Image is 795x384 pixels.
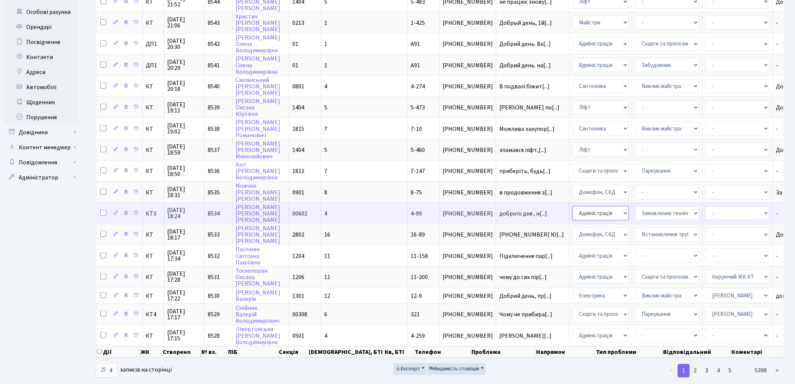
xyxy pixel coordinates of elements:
th: № вх. [201,346,227,358]
span: 11 [324,252,330,260]
span: 1301 [292,292,304,300]
span: 8538 [208,125,220,133]
button: Видимість стовпців [427,363,486,375]
span: 1204 [292,252,304,260]
span: [PERSON_NAME][...] [499,332,552,340]
span: Добрый день, 1й[...] [499,19,552,27]
a: > [771,364,784,378]
span: 16 [324,231,330,239]
a: [PERSON_NAME][PERSON_NAME][PERSON_NAME] [236,203,280,224]
span: [PHONE_NUMBER] [443,126,493,132]
span: [PERSON_NAME] по[...] [499,103,559,112]
span: 5 [324,103,327,112]
a: Христич[PERSON_NAME][PERSON_NAME] [236,12,280,33]
span: 7-147 [411,167,425,175]
span: 0801 [292,82,304,91]
span: [DATE] 19:11 [167,102,201,114]
span: ДП1 [146,41,161,47]
span: КТ [146,147,161,153]
span: [PHONE_NUMBER] [443,274,493,280]
span: 7 [324,125,327,133]
span: КТ [146,333,161,339]
span: [DATE] 19:02 [167,123,201,135]
span: 4-259 [411,332,425,340]
span: [DATE] 18:24 [167,207,201,219]
span: [PHONE_NUMBER] [443,41,493,47]
span: [PHONE_NUMBER] [443,83,493,90]
span: 0501 [292,332,304,340]
span: 1812 [292,167,304,175]
a: Довідники [4,125,79,140]
span: 8 [324,188,327,197]
span: 01 [292,40,298,48]
a: [PERSON_NAME][PERSON_NAME][PERSON_NAME] [236,224,280,245]
span: приберіть, будь[...] [499,167,550,175]
a: 2 [689,364,701,378]
a: [PERSON_NAME]ОленаВолодимирівна [236,55,280,76]
a: Порушення [4,110,79,125]
span: Добрий день, пр[...] [499,292,552,300]
span: 8537 [208,146,220,154]
span: 16-89 [411,231,425,239]
span: Чому не прибира[...] [499,310,552,319]
th: [DEMOGRAPHIC_DATA], БТІ [308,346,384,358]
span: [PHONE_NUMBER] [443,168,493,174]
a: [PERSON_NAME]ОленаВолодимирівна [236,33,280,55]
a: Мовчан[PERSON_NAME][PERSON_NAME] [236,182,280,203]
span: 0213 [292,19,304,27]
span: 8536 [208,167,220,175]
a: Адреси [4,65,79,80]
span: [PHONE_NUMBER] Ю[...] [499,231,564,239]
span: [PHONE_NUMBER] [443,20,493,26]
span: [DATE] 18:31 [167,186,201,198]
a: ТосхопоранОксана[PERSON_NAME] [236,267,280,288]
a: [PERSON_NAME]ОксанаЮріївна [236,97,280,118]
span: [DATE] 18:50 [167,165,201,177]
span: [DATE] 18:17 [167,229,201,241]
span: 5-473 [411,103,425,112]
span: ДП1 [146,62,161,68]
a: Лівертовська[PERSON_NAME]Володимирівна [236,325,280,346]
th: Відповідальний [663,346,731,358]
span: [DATE] 20:29 [167,59,201,71]
a: 5398 [751,364,772,378]
a: Автомобілі [4,80,79,95]
span: 1 [324,61,327,70]
a: Смілянський[PERSON_NAME][PERSON_NAME] [236,76,280,97]
a: Щоденник [4,95,79,110]
span: 00602 [292,209,307,218]
span: Підключення пар[...] [499,252,553,260]
span: [PHONE_NUMBER] [443,293,493,299]
span: 6 [324,310,327,319]
span: 1815 [292,125,304,133]
span: 4 [324,209,327,218]
span: 2802 [292,231,304,239]
span: в продовження з[...] [499,188,552,197]
a: Контакти [4,50,79,65]
span: 1404 [292,146,304,154]
a: Посвідчення [4,35,79,50]
span: 7 [324,167,327,175]
span: КТ [146,168,161,174]
span: 1 [324,40,327,48]
span: КТ [146,232,161,238]
span: 1206 [292,273,304,281]
span: [DATE] 17:17 [167,308,201,320]
a: Повідомлення [4,155,79,170]
th: Створено [162,346,201,358]
span: чому до сих пір[...] [499,273,547,281]
span: [DATE] 17:22 [167,290,201,302]
span: [PHONE_NUMBER] [443,190,493,196]
span: КТ3 [146,211,161,217]
span: 12 [324,292,330,300]
a: ОлійникВалерійВолодимирович [236,304,280,325]
a: Кот[PERSON_NAME]Володимирівна [236,161,280,182]
span: [PHONE_NUMBER] [443,105,493,111]
a: Орендарі [4,20,79,35]
span: [PHONE_NUMBER] [443,232,493,238]
span: КТ [146,83,161,90]
span: КТ [146,126,161,132]
th: ЖК [140,346,162,358]
span: 4 [324,82,327,91]
span: 7-10 [411,125,422,133]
